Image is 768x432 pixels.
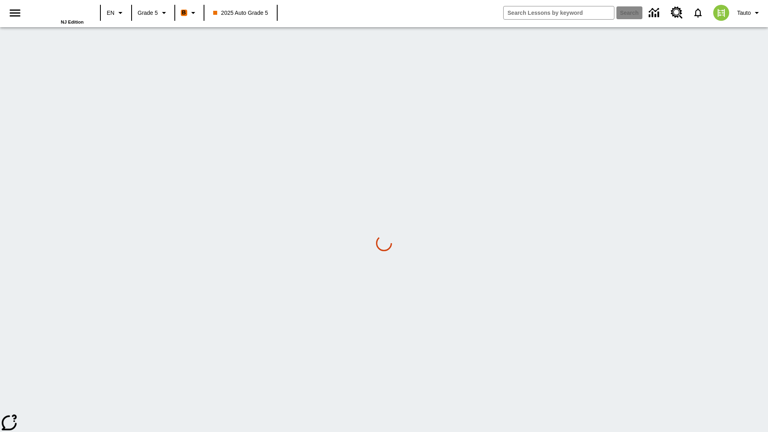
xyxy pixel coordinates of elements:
[737,9,751,17] span: Tauto
[182,8,186,18] span: B
[708,2,734,23] button: Select a new avatar
[666,2,688,24] a: Resource Center, Will open in new tab
[734,6,765,20] button: Profile/Settings
[713,5,729,21] img: avatar image
[213,9,268,17] span: 2025 Auto Grade 5
[644,2,666,24] a: Data Center
[32,3,84,24] div: Home
[3,1,27,25] button: Open side menu
[103,6,129,20] button: Language: EN, Select a language
[134,6,172,20] button: Grade: Grade 5, Select a grade
[688,2,708,23] a: Notifications
[138,9,158,17] span: Grade 5
[61,20,84,24] span: NJ Edition
[107,9,114,17] span: EN
[504,6,614,19] input: search field
[178,6,201,20] button: Boost Class color is orange. Change class color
